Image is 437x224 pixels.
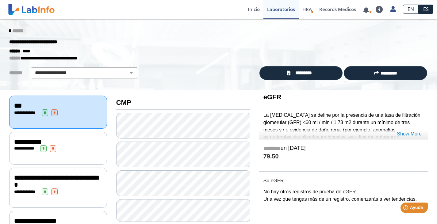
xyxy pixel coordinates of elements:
[263,93,282,101] b: eGFR
[263,188,423,203] p: No hay otros registros de prueba de eGFR. Una vez que tengas más de un registro, comenzarás a ver...
[116,99,131,106] b: CMP
[302,6,312,12] span: HRA
[263,112,423,170] p: La [MEDICAL_DATA] se define por la presencia de una tasa de filtración glomerular (GFR) <60 ml / ...
[397,130,422,138] a: Show More
[403,5,419,14] a: EN
[263,177,423,184] p: Su eGFR
[263,145,423,152] h5: en [DATE]
[382,200,430,217] iframe: Help widget launcher
[263,153,423,161] h4: 79.50
[419,5,433,14] a: ES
